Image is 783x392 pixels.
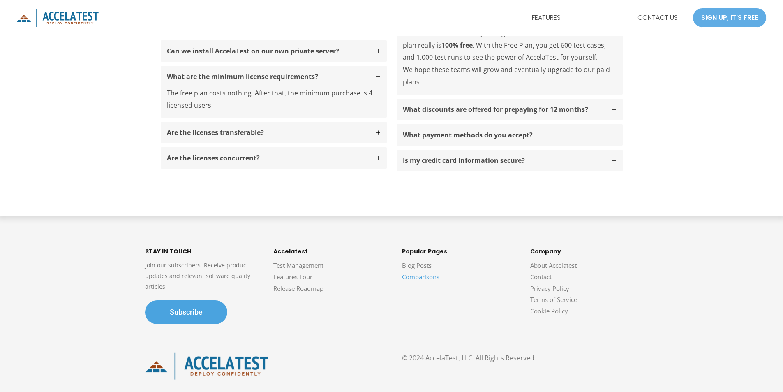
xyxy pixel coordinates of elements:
strong: What discounts are offered for prepaying for 12 months? [403,105,588,114]
p: We understand how you might be skeptical at first, but our free plan really is . With the Free Pl... [397,27,623,95]
strong: Is my credit card information secure? [403,156,525,165]
a: Privacy Policy [530,284,569,292]
h5: Company [530,247,638,256]
aside: Footer Widget 2 [273,247,381,303]
h5: Popular Pages [402,247,510,256]
h5: STAY IN TOUCH [145,247,253,256]
aside: Footer Widget 1 [145,247,253,324]
a: Cookie Policy [530,307,568,315]
a: Test Management [273,261,323,269]
a: Features Tour [273,273,312,281]
a: About Accelatest [530,261,577,269]
a: Comparisons [402,273,439,281]
aside: Footer Widget 4 [530,247,638,326]
a: CONTACT US [631,7,684,28]
p: © 2024 AccelaTest, LLC. All Rights Reserved. [402,352,638,364]
strong: What are the minimum license requirements? [167,72,318,81]
strong: Are the licenses transferable? [167,128,264,137]
a: Terms of Service [530,295,577,304]
a: Release Roadmap [273,284,323,292]
img: icon [145,352,268,380]
strong: Can we install AccelaTest on our own private server? [167,46,339,56]
img: icon [16,9,99,27]
p: Join our subscribers. Receive product updates and relevant software quality articles. [145,260,253,292]
a: AccelaTest [16,13,99,22]
strong: 100% free [441,41,473,50]
a: FEATURES [525,7,567,28]
a: PRICING & PLANS [567,7,631,28]
aside: Footer Widget 3 [402,247,510,291]
h5: Accelatest [273,247,381,256]
span: Subscribe [170,308,203,316]
a: SIGN UP, IT'S FREE [693,8,767,28]
nav: Site Navigation [525,7,684,28]
strong: Are the licenses concurrent? [167,153,260,162]
p: The free plan costs nothing. After that, the minimum purchase is 4 licensed users. [161,87,387,118]
a: Blog Posts [402,261,432,269]
strong: What payment methods do you accept? [403,130,533,139]
a: Subscribe [145,300,227,324]
a: Contact [530,273,552,281]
